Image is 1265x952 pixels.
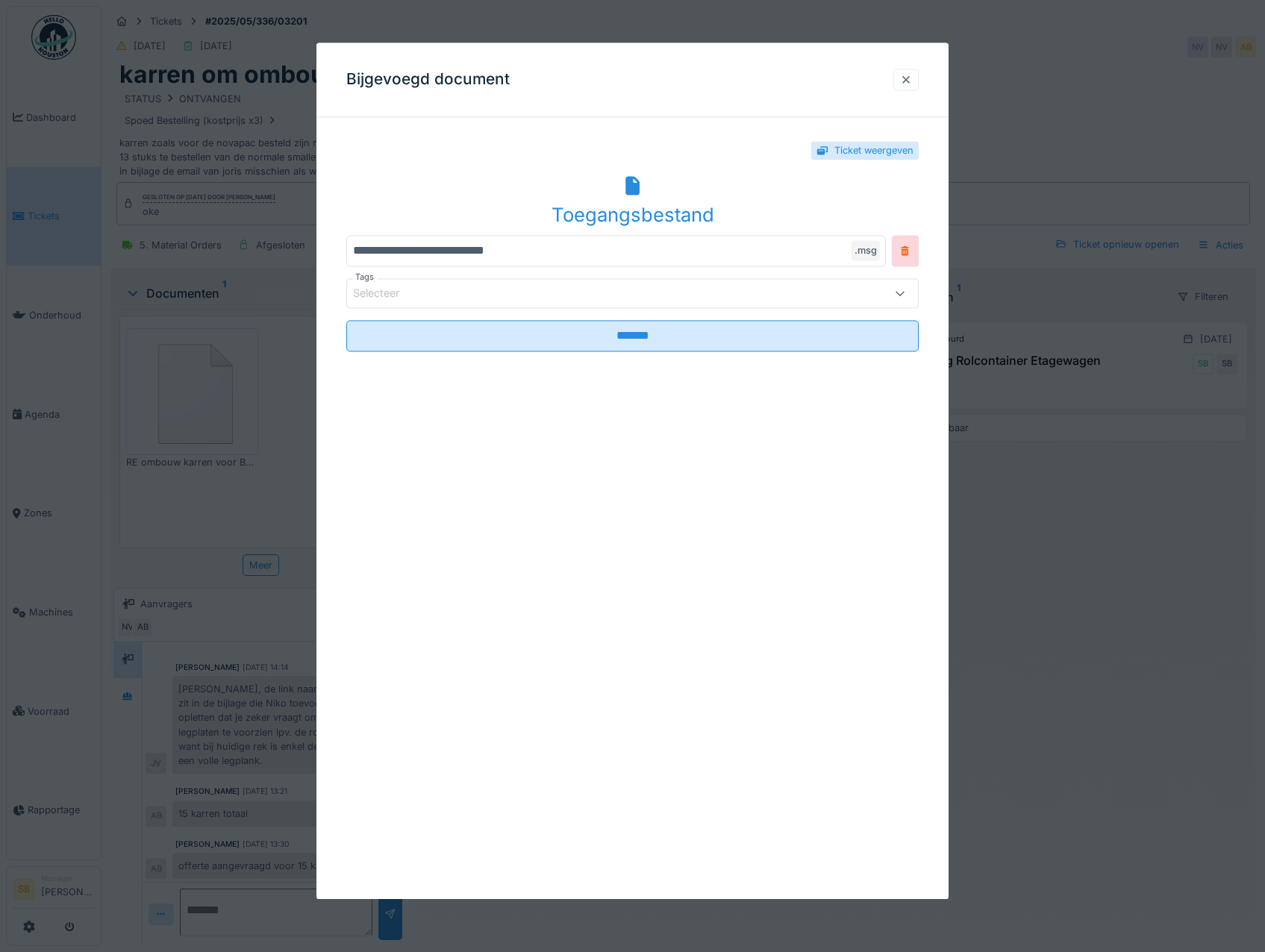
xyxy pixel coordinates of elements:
[346,70,510,89] h3: Bijgevoegd document
[353,286,420,302] div: Selecteer
[852,240,880,260] div: .msg
[352,271,377,284] label: Tags
[834,143,913,157] div: Ticket weergeven
[346,201,919,229] div: Toegangsbestand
